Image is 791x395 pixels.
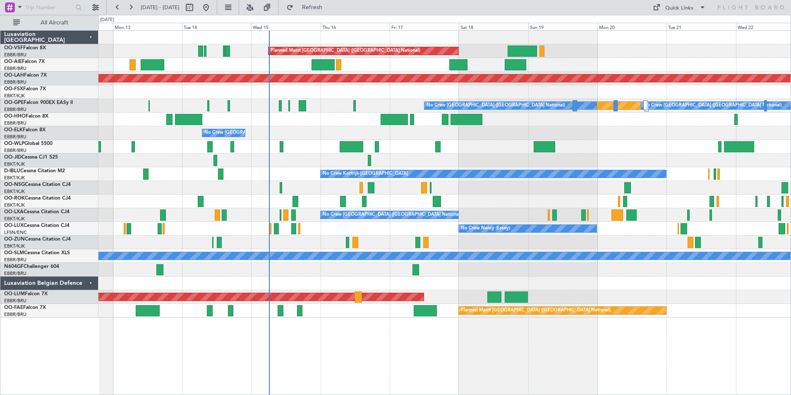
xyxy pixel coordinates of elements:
span: [DATE] - [DATE] [141,4,180,11]
span: OO-NSG [4,182,25,187]
a: EBKT/KJK [4,93,25,99]
a: EBBR/BRU [4,270,26,277]
button: Quick Links [649,1,710,14]
div: No Crew Nancy (Essey) [461,222,510,235]
a: EBBR/BRU [4,120,26,126]
a: OO-ROKCessna Citation CJ4 [4,196,71,201]
a: OO-GPEFalcon 900EX EASy II [4,100,73,105]
div: [DATE] [100,17,114,24]
a: EBBR/BRU [4,65,26,72]
div: Planned Maint [GEOGRAPHIC_DATA] ([GEOGRAPHIC_DATA] National) [461,304,611,317]
a: EBBR/BRU [4,298,26,304]
span: OO-AIE [4,59,22,64]
span: OO-FSX [4,87,23,92]
a: OO-AIEFalcon 7X [4,59,45,64]
a: OO-LUXCessna Citation CJ4 [4,223,70,228]
a: EBBR/BRU [4,79,26,85]
span: OO-WLP [4,141,24,146]
span: OO-ROK [4,196,25,201]
div: No Crew [GEOGRAPHIC_DATA] ([GEOGRAPHIC_DATA] National) [427,99,565,112]
span: OO-VSF [4,46,23,51]
div: No Crew [GEOGRAPHIC_DATA] ([GEOGRAPHIC_DATA] National) [323,209,461,221]
a: EBKT/KJK [4,243,25,249]
a: EBBR/BRU [4,52,26,58]
span: OO-ELK [4,128,23,132]
span: OO-LUX [4,223,24,228]
span: D-IBLU [4,169,20,173]
span: OO-LXA [4,210,24,214]
a: OO-ZUNCessna Citation CJ4 [4,237,71,242]
div: Tue 14 [182,23,251,30]
span: N604GF [4,264,24,269]
div: No Crew [GEOGRAPHIC_DATA] ([GEOGRAPHIC_DATA] National) [643,99,782,112]
a: EBKT/KJK [4,161,25,167]
a: OO-JIDCessna CJ1 525 [4,155,58,160]
button: Refresh [283,1,332,14]
div: Quick Links [665,4,693,12]
div: Thu 16 [321,23,390,30]
button: All Aircraft [9,16,90,29]
a: OO-HHOFalcon 8X [4,114,48,119]
div: Mon 13 [113,23,182,30]
span: OO-ZUN [4,237,25,242]
a: OO-ELKFalcon 8X [4,128,46,132]
div: Mon 20 [597,23,666,30]
div: Wed 15 [251,23,320,30]
span: OO-LUM [4,291,25,296]
a: EBBR/BRU [4,134,26,140]
a: OO-LXACessna Citation CJ4 [4,210,70,214]
a: OO-SLMCessna Citation XLS [4,250,70,255]
div: Sat 18 [459,23,528,30]
a: LFSN/ENC [4,229,27,236]
span: Refresh [295,5,330,10]
a: N604GFChallenger 604 [4,264,59,269]
a: OO-LAHFalcon 7X [4,73,47,78]
a: EBBR/BRU [4,147,26,154]
span: All Aircraft [22,20,87,26]
span: OO-HHO [4,114,26,119]
span: OO-GPE [4,100,24,105]
span: OO-FAE [4,305,23,310]
div: Fri 17 [390,23,459,30]
a: OO-FSXFalcon 7X [4,87,46,92]
div: No Crew [GEOGRAPHIC_DATA] ([GEOGRAPHIC_DATA] National) [204,127,343,139]
a: OO-NSGCessna Citation CJ4 [4,182,71,187]
span: OO-JID [4,155,22,160]
span: OO-LAH [4,73,24,78]
div: No Crew Kortrijk-[GEOGRAPHIC_DATA] [323,168,408,180]
a: EBKT/KJK [4,202,25,208]
a: OO-WLPGlobal 5500 [4,141,53,146]
a: EBKT/KJK [4,188,25,195]
div: Sun 19 [528,23,597,30]
div: Tue 21 [666,23,736,30]
a: OO-FAEFalcon 7X [4,305,46,310]
a: EBBR/BRU [4,257,26,263]
a: EBKT/KJK [4,175,25,181]
a: OO-VSFFalcon 8X [4,46,46,51]
a: EBBR/BRU [4,311,26,318]
div: Planned Maint [GEOGRAPHIC_DATA] ([GEOGRAPHIC_DATA] National) [271,45,420,57]
a: D-IBLUCessna Citation M2 [4,169,65,173]
a: EBKT/KJK [4,216,25,222]
input: Trip Number [25,1,73,14]
span: OO-SLM [4,250,24,255]
a: OO-LUMFalcon 7X [4,291,48,296]
a: EBBR/BRU [4,106,26,113]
